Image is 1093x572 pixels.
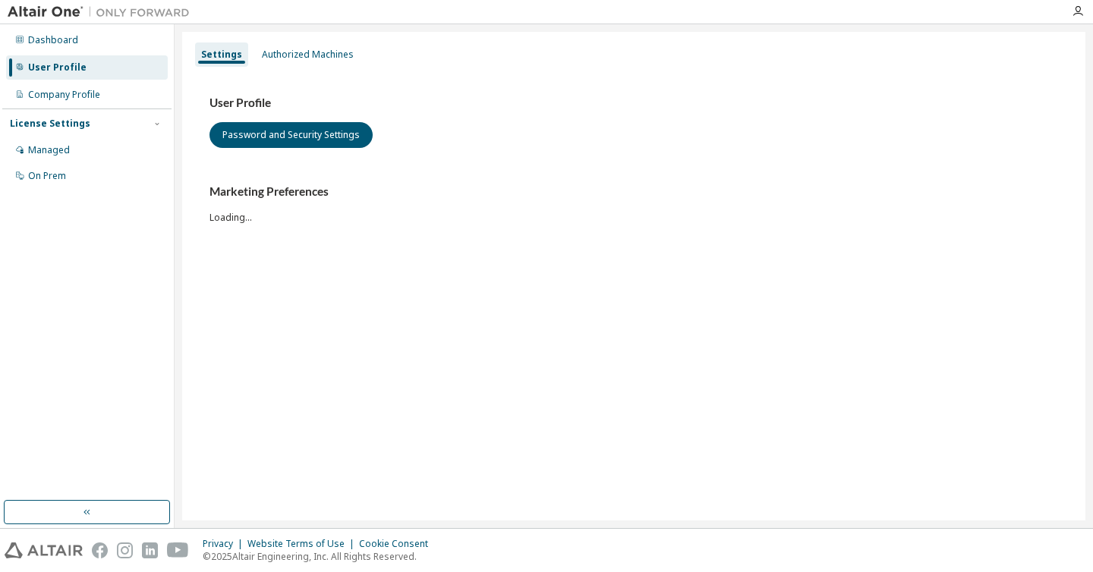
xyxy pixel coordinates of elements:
[10,118,90,130] div: License Settings
[28,144,70,156] div: Managed
[201,49,242,61] div: Settings
[262,49,354,61] div: Authorized Machines
[28,170,66,182] div: On Prem
[203,550,437,563] p: © 2025 Altair Engineering, Inc. All Rights Reserved.
[28,89,100,101] div: Company Profile
[209,96,1058,111] h3: User Profile
[28,61,87,74] div: User Profile
[28,34,78,46] div: Dashboard
[247,538,359,550] div: Website Terms of Use
[117,542,133,558] img: instagram.svg
[209,122,373,148] button: Password and Security Settings
[203,538,247,550] div: Privacy
[209,184,1058,200] h3: Marketing Preferences
[209,184,1058,223] div: Loading...
[92,542,108,558] img: facebook.svg
[167,542,189,558] img: youtube.svg
[359,538,437,550] div: Cookie Consent
[142,542,158,558] img: linkedin.svg
[5,542,83,558] img: altair_logo.svg
[8,5,197,20] img: Altair One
